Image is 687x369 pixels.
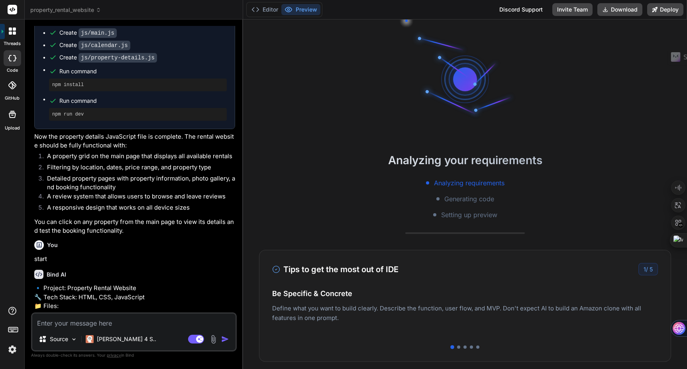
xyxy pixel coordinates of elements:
[59,67,227,75] span: Run command
[59,41,130,49] div: Create
[638,263,658,275] div: /
[31,351,237,359] p: Always double-check its answers. Your in Bind
[47,271,66,279] h6: Bind AI
[243,152,687,169] h2: Analyzing your requirements
[248,4,281,15] button: Editor
[4,40,21,47] label: threads
[59,53,157,62] div: Create
[47,241,58,249] h6: You
[41,163,235,174] li: Filtering by location, dates, price range, and property type
[34,284,235,311] p: 🔹 Project: Property Rental Website 🔧 Tech Stack: HTML, CSS, JavaScript 📁 Files:
[34,218,235,236] p: You can click on any property from the main page to view its details and test the booking functio...
[79,53,157,63] code: js/property-details.js
[34,255,235,264] p: start
[41,152,235,163] li: A property grid on the main page that displays all available rentals
[495,3,548,16] div: Discord Support
[41,203,235,214] li: A responsive design that works on all device sizes
[272,263,398,275] h3: Tips to get the most out of IDE
[434,178,504,188] span: Analyzing requirements
[97,335,156,343] p: [PERSON_NAME] 4 S..
[52,111,224,118] pre: npm run dev
[644,266,646,273] span: 1
[52,82,224,88] pre: npm install
[597,3,642,16] button: Download
[650,266,653,273] span: 5
[59,29,117,37] div: Create
[441,210,497,220] span: Setting up preview
[6,343,19,356] img: settings
[5,125,20,132] label: Upload
[444,194,494,204] span: Generating code
[7,67,18,74] label: code
[41,174,235,192] li: Detailed property pages with property information, photo gallery, and booking functionality
[79,28,117,38] code: js/main.js
[59,97,227,105] span: Run command
[5,95,20,102] label: GitHub
[209,335,218,344] img: attachment
[34,132,235,150] p: Now the property details JavaScript file is complete. The rental website should be fully function...
[221,335,229,343] img: icon
[41,192,235,203] li: A review system that allows users to browse and leave reviews
[107,353,121,357] span: privacy
[71,336,77,343] img: Pick Models
[272,288,658,299] h4: Be Specific & Concrete
[86,335,94,343] img: Claude 4 Sonnet
[50,335,68,343] p: Source
[647,3,683,16] button: Deploy
[30,6,101,14] span: property_rental_website
[552,3,593,16] button: Invite Team
[281,4,320,15] button: Preview
[79,41,130,50] code: js/calendar.js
